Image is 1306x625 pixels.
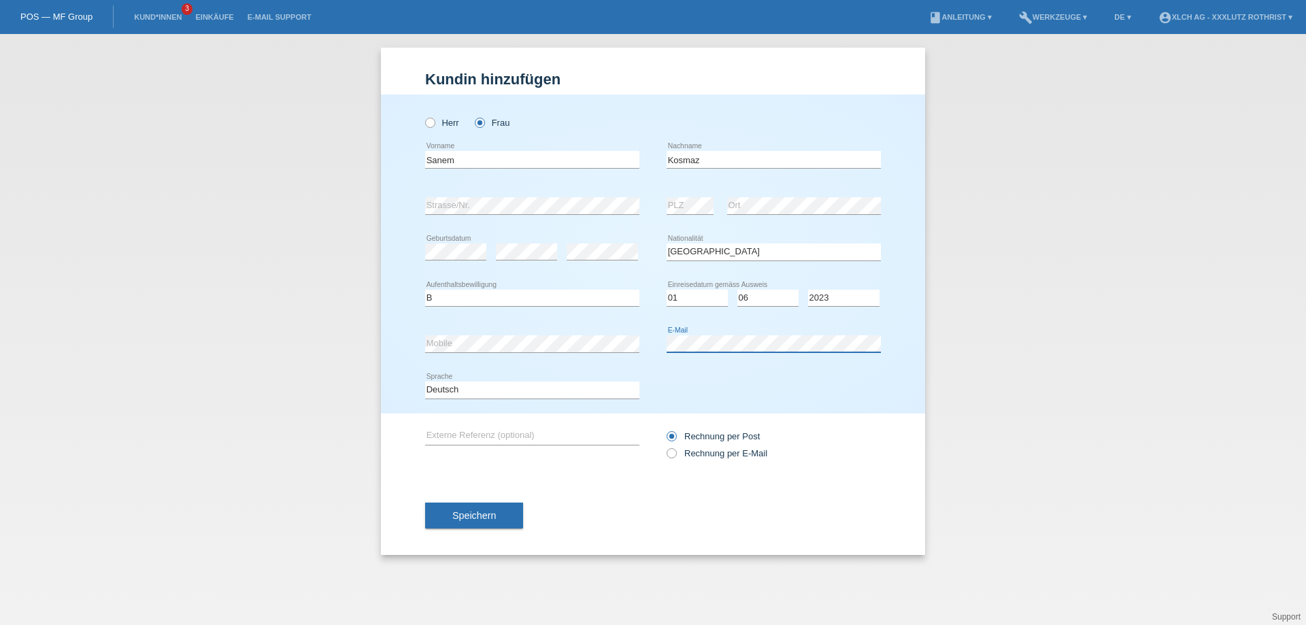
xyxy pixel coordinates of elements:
[127,13,188,21] a: Kund*innen
[475,118,509,128] label: Frau
[188,13,240,21] a: Einkäufe
[667,431,675,448] input: Rechnung per Post
[425,118,459,128] label: Herr
[452,510,496,521] span: Speichern
[922,13,999,21] a: bookAnleitung ▾
[1272,612,1301,622] a: Support
[425,71,881,88] h1: Kundin hinzufügen
[475,118,484,126] input: Frau
[20,12,93,22] a: POS — MF Group
[1152,13,1299,21] a: account_circleXLCH AG - XXXLutz Rothrist ▾
[1107,13,1137,21] a: DE ▾
[1012,13,1094,21] a: buildWerkzeuge ▾
[667,448,767,458] label: Rechnung per E-Mail
[1158,11,1172,24] i: account_circle
[667,448,675,465] input: Rechnung per E-Mail
[1019,11,1033,24] i: build
[241,13,318,21] a: E-Mail Support
[425,503,523,528] button: Speichern
[182,3,192,15] span: 3
[928,11,942,24] i: book
[667,431,760,441] label: Rechnung per Post
[425,118,434,126] input: Herr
